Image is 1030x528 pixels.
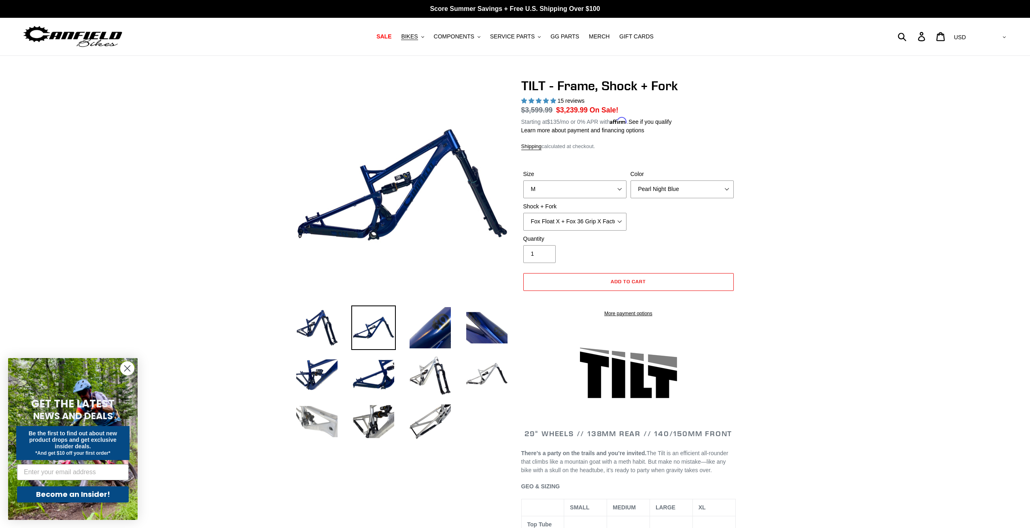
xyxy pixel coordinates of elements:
span: On Sale! [590,105,618,115]
span: The Tilt is an efficient all-rounder that climbs like a mountain goat with a meth habit. But make... [521,450,728,473]
a: GG PARTS [546,31,583,42]
button: Add to cart [523,273,734,291]
img: Load image into Gallery viewer, TILT - Frame, Shock + Fork [351,399,396,444]
span: LARGE [656,504,675,511]
button: SERVICE PARTS [486,31,545,42]
img: Load image into Gallery viewer, TILT - Frame, Shock + Fork [408,352,452,397]
span: SERVICE PARTS [490,33,535,40]
span: 29" WHEELS // 138mm REAR // 140/150mm FRONT [525,429,732,438]
span: *And get $10 off your first order* [35,450,110,456]
input: Search [902,28,923,45]
span: 5.00 stars [521,98,558,104]
label: Shock + Fork [523,202,626,211]
button: BIKES [397,31,428,42]
span: BIKES [401,33,418,40]
span: $135 [547,119,559,125]
button: COMPONENTS [430,31,484,42]
button: Close dialog [120,361,134,375]
a: See if you qualify - Learn more about Affirm Financing (opens in modal) [629,119,672,125]
div: calculated at checkout. [521,142,736,151]
span: SALE [376,33,391,40]
label: Color [631,170,734,178]
span: GG PARTS [550,33,579,40]
span: 15 reviews [557,98,584,104]
img: Load image into Gallery viewer, TILT - Frame, Shock + Fork [408,305,452,350]
s: $3,599.99 [521,106,553,114]
img: Load image into Gallery viewer, TILT - Frame, Shock + Fork [351,352,396,397]
input: Enter your email address [17,464,129,480]
button: Become an Insider! [17,486,129,503]
a: SALE [372,31,395,42]
img: Load image into Gallery viewer, TILT - Frame, Shock + Fork [295,305,339,350]
span: MEDIUM [613,504,636,511]
span: GEO & SIZING [521,483,560,490]
span: XL [699,504,706,511]
span: MERCH [589,33,610,40]
span: COMPONENTS [434,33,474,40]
b: There’s a party on the trails and you’re invited. [521,450,647,456]
span: GET THE LATEST [31,397,115,411]
span: SMALL [570,504,589,511]
img: Load image into Gallery viewer, TILT - Frame, Shock + Fork [295,399,339,444]
span: Affirm [610,117,627,124]
a: MERCH [585,31,614,42]
a: Learn more about payment and financing options [521,127,644,134]
img: Load image into Gallery viewer, TILT - Frame, Shock + Fork [295,352,339,397]
a: GIFT CARDS [615,31,658,42]
label: Size [523,170,626,178]
a: More payment options [523,310,734,317]
img: Load image into Gallery viewer, TILT - Frame, Shock + Fork [465,305,509,350]
img: Load image into Gallery viewer, TILT - Frame, Shock + Fork [351,305,396,350]
span: $3,239.99 [556,106,588,114]
img: Canfield Bikes [22,24,123,49]
span: NEWS AND DEALS [33,409,113,422]
img: Load image into Gallery viewer, TILT - Frame, Shock + Fork [465,352,509,397]
span: Add to cart [611,278,646,284]
p: Starting at /mo or 0% APR with . [521,116,672,126]
span: GIFT CARDS [619,33,654,40]
a: Shipping [521,143,542,150]
label: Quantity [523,235,626,243]
h1: TILT - Frame, Shock + Fork [521,78,736,93]
span: Be the first to find out about new product drops and get exclusive insider deals. [29,430,117,450]
img: Load image into Gallery viewer, TILT - Frame, Shock + Fork [408,399,452,444]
